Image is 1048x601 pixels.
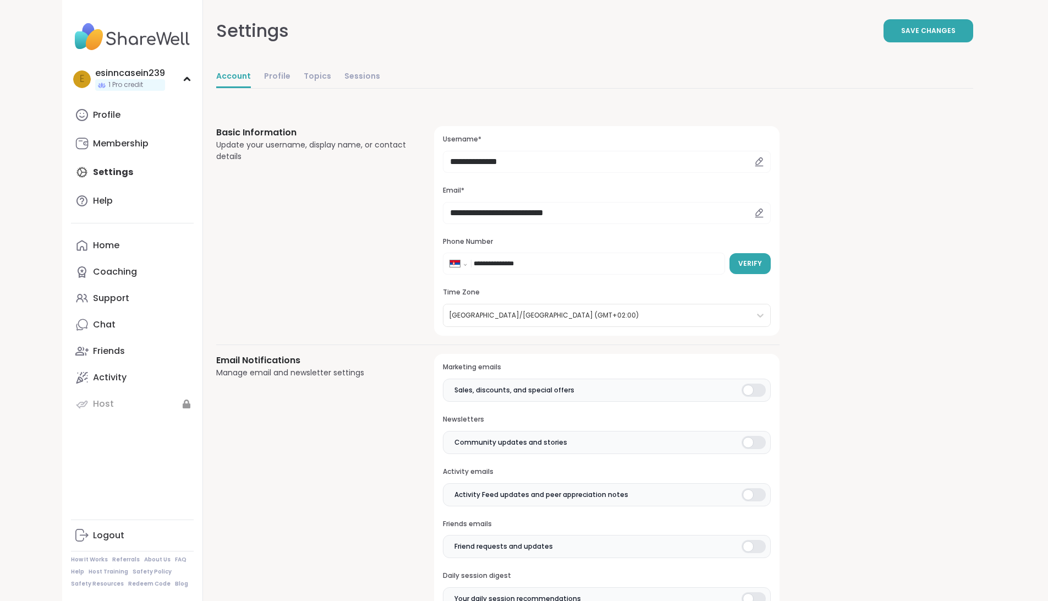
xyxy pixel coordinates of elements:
a: Safety Resources [71,580,124,588]
div: esinncasein239 [95,67,165,79]
h3: Activity emails [443,467,770,477]
a: Redeem Code [128,580,171,588]
a: Topics [304,66,331,88]
a: Host [71,391,194,417]
a: Logout [71,522,194,549]
h3: Basic Information [216,126,408,139]
div: Activity [93,371,127,384]
a: Home [71,232,194,259]
a: Referrals [112,556,140,564]
div: Host [93,398,114,410]
h3: Email* [443,186,770,195]
span: Friend requests and updates [454,542,553,551]
a: Activity [71,364,194,391]
a: Host Training [89,568,128,576]
div: Help [93,195,113,207]
h3: Time Zone [443,288,770,297]
a: About Us [144,556,171,564]
button: Save Changes [884,19,973,42]
a: How It Works [71,556,108,564]
a: Profile [71,102,194,128]
button: Verify [729,253,771,274]
img: ShareWell Nav Logo [71,18,194,56]
span: Verify [738,259,762,269]
a: Blog [175,580,188,588]
div: Logout [93,529,124,542]
div: Membership [93,138,149,150]
div: Manage email and newsletter settings [216,367,408,379]
a: Membership [71,130,194,157]
a: Sessions [344,66,380,88]
span: Sales, discounts, and special offers [454,385,574,395]
span: e [80,72,84,86]
a: FAQ [175,556,186,564]
h3: Marketing emails [443,363,770,372]
h3: Newsletters [443,415,770,424]
span: Activity Feed updates and peer appreciation notes [454,490,628,500]
span: Community updates and stories [454,438,567,447]
div: Home [93,239,119,252]
a: Friends [71,338,194,364]
div: Friends [93,345,125,357]
div: Update your username, display name, or contact details [216,139,408,162]
a: Help [71,188,194,214]
div: Coaching [93,266,137,278]
h3: Phone Number [443,237,770,247]
div: Support [93,292,129,304]
div: Profile [93,109,120,121]
span: 1 Pro credit [108,80,143,90]
a: Account [216,66,251,88]
a: Safety Policy [133,568,172,576]
span: Save Changes [901,26,956,36]
a: Coaching [71,259,194,285]
div: Chat [93,319,116,331]
h3: Daily session digest [443,571,770,581]
a: Support [71,285,194,312]
div: Settings [216,18,289,44]
a: Help [71,568,84,576]
a: Chat [71,312,194,338]
a: Profile [264,66,290,88]
h3: Email Notifications [216,354,408,367]
h3: Friends emails [443,520,770,529]
h3: Username* [443,135,770,144]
